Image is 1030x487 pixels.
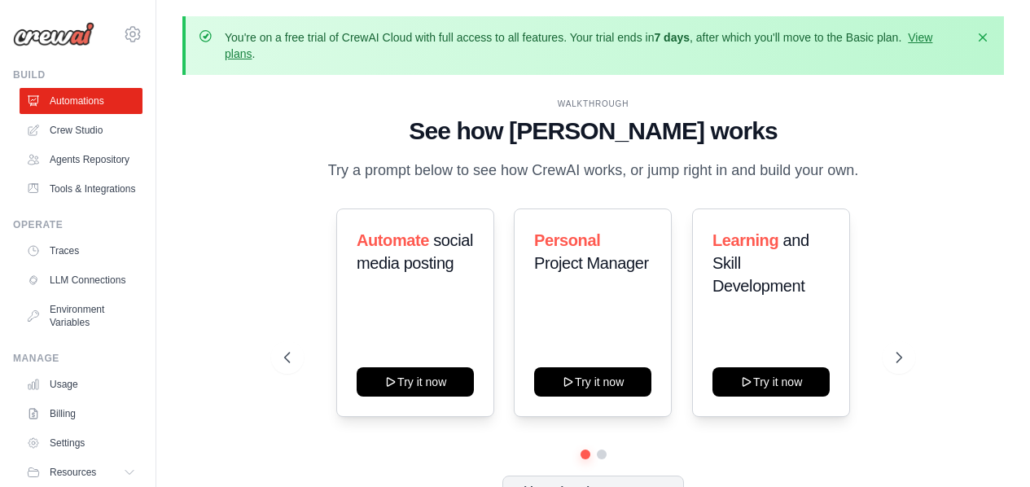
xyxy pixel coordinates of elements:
button: Try it now [357,367,474,397]
a: Agents Repository [20,147,142,173]
span: Resources [50,466,96,479]
a: Settings [20,430,142,456]
strong: 7 days [654,31,690,44]
a: Usage [20,371,142,397]
div: Build [13,68,142,81]
span: Automate [357,231,429,249]
span: and Skill Development [712,231,809,295]
div: WALKTHROUGH [284,98,902,110]
button: Try it now [534,367,651,397]
span: Project Manager [534,254,649,272]
a: Crew Studio [20,117,142,143]
iframe: Chat Widget [949,409,1030,487]
a: LLM Connections [20,267,142,293]
h1: See how [PERSON_NAME] works [284,116,902,146]
a: Tools & Integrations [20,176,142,202]
div: Manage [13,352,142,365]
a: Environment Variables [20,296,142,336]
a: Billing [20,401,142,427]
button: Resources [20,459,142,485]
a: Automations [20,88,142,114]
span: social media posting [357,231,473,272]
span: Personal [534,231,600,249]
img: Logo [13,22,94,46]
a: Traces [20,238,142,264]
button: Try it now [712,367,830,397]
span: Learning [712,231,778,249]
div: Operate [13,218,142,231]
p: Try a prompt below to see how CrewAI works, or jump right in and build your own. [320,159,867,182]
p: You're on a free trial of CrewAI Cloud with full access to all features. Your trial ends in , aft... [225,29,965,62]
